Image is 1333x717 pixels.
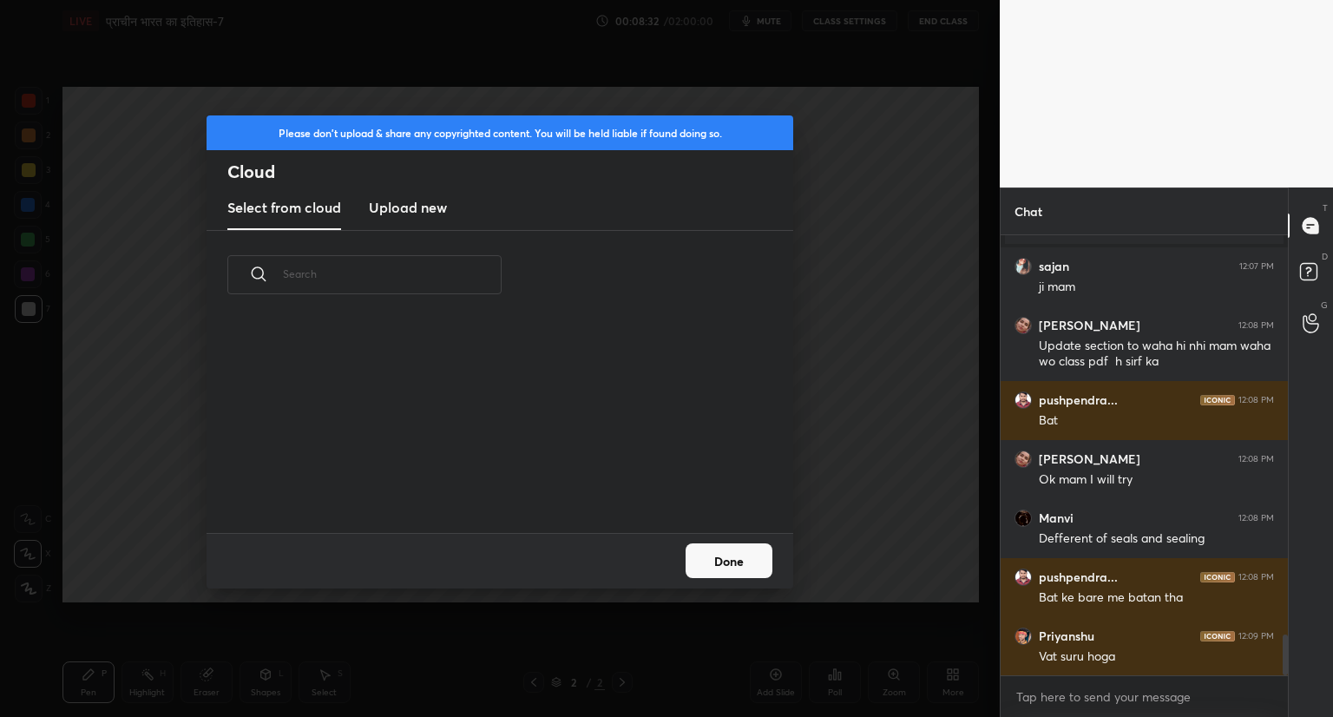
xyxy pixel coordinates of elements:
[1238,395,1274,405] div: 12:08 PM
[1321,299,1328,312] p: G
[1015,451,1032,468] img: d81b3d2d1a8e4483a0c4163fa6e9b68d.jpg
[369,197,447,218] h3: Upload new
[227,161,793,183] h2: Cloud
[1238,513,1274,523] div: 12:08 PM
[227,197,341,218] h3: Select from cloud
[1015,317,1032,334] img: d81b3d2d1a8e4483a0c4163fa6e9b68d.jpg
[1200,631,1235,641] img: iconic-dark.1390631f.png
[1039,628,1094,644] h6: Priyanshu
[1015,510,1032,527] img: 3
[1039,510,1074,526] h6: Manvi
[1039,589,1274,607] div: Bat ke bare me batan tha
[283,237,502,311] input: Search
[1001,235,1288,676] div: grid
[1015,258,1032,275] img: 81bed26fa3444f699586b125742d7ff8.jpg
[1039,279,1274,296] div: ji mam
[1039,530,1274,548] div: Defferent of seals and sealing
[1238,631,1274,641] div: 12:09 PM
[1015,628,1032,645] img: 3
[207,115,793,150] div: Please don't upload & share any copyrighted content. You will be held liable if found doing so.
[686,543,772,578] button: Done
[1039,412,1274,430] div: Bat
[1239,261,1274,272] div: 12:07 PM
[1039,471,1274,489] div: Ok mam I will try
[1039,648,1274,666] div: Vat suru hoga
[1039,318,1140,333] h6: [PERSON_NAME]
[1200,395,1235,405] img: iconic-dark.1390631f.png
[1238,320,1274,331] div: 12:08 PM
[1015,391,1032,409] img: 1ff98fe4f1dd40e2a3bc3017da23c682.jpg
[1039,451,1140,467] h6: [PERSON_NAME]
[1015,569,1032,586] img: 1ff98fe4f1dd40e2a3bc3017da23c682.jpg
[1200,572,1235,582] img: iconic-dark.1390631f.png
[207,314,772,533] div: grid
[1238,454,1274,464] div: 12:08 PM
[1001,188,1056,234] p: Chat
[1323,201,1328,214] p: T
[1039,259,1069,274] h6: sajan
[1039,569,1118,585] h6: pushpendra...
[1039,392,1118,408] h6: pushpendra...
[1238,572,1274,582] div: 12:08 PM
[1322,250,1328,263] p: D
[1039,338,1274,371] div: Update section to waha hi nhi mam waha wo class pdf h sirf ka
